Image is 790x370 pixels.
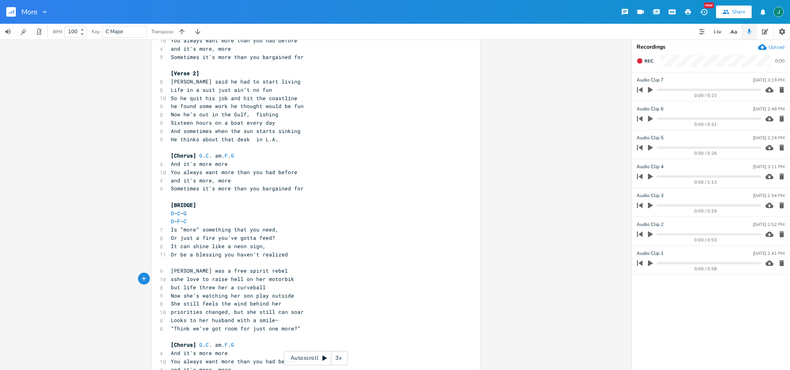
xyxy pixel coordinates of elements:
div: [DATE] 3:19 PM [753,78,784,82]
span: Is “more” something that you need, [171,226,278,233]
span: G [231,152,234,159]
div: 0:00 / 0:26 [650,151,761,156]
span: Audio Clip 7 [637,76,663,84]
span: sshe love to raise hell on her motorbik [171,275,294,283]
span: Audio Clip 4 [637,163,663,171]
div: Share [732,8,745,15]
span: And it's more more [171,160,228,167]
span: C Major [106,28,123,35]
span: And it's more more [171,349,228,357]
span: F [225,152,228,159]
span: C [183,218,187,225]
span: [BRIDGE] [171,201,196,209]
span: You always want more than you had before [171,37,297,44]
span: You always want more than you had before [171,169,297,176]
span: Sixteen hours on a boat every day [171,119,275,126]
span: – – [171,218,187,225]
span: Audio Clip 5 [637,134,663,142]
div: [DATE] 2:41 PM [753,251,784,256]
span: Audio Clip 6 [637,105,663,113]
span: C [206,341,209,348]
div: 3x [331,351,346,365]
div: Transpose [151,29,173,34]
span: Audio Clip 3 [637,192,663,199]
span: Or just a fire you’ve gotta feed? [171,234,275,241]
span: G [231,341,234,348]
div: BPM [53,30,62,34]
span: “Think we’ve got room for just one more?” [171,325,301,332]
div: [DATE] 2:24 PM [753,136,784,140]
button: Share [716,6,752,18]
span: he found some work he thought would be fun [171,102,304,110]
span: G [199,152,202,159]
span: – – [171,210,187,217]
span: Sometimes it's more than you bargained for [171,53,304,61]
span: G [183,210,187,217]
span: He thinks about that desk in L.A. [171,136,278,143]
span: G [199,341,202,348]
span: Looks to her husband with a smile— [171,317,278,324]
span: . . am. . [171,341,234,348]
span: She still feels the wind behind her [171,300,282,307]
span: and it's more, more [171,177,231,184]
span: but life threw her a curveball [171,284,266,291]
span: It can shine like a neon sign, [171,243,266,250]
div: 0:00 / 0:58 [650,267,761,271]
button: Rec [633,55,656,67]
button: New [696,5,712,19]
div: [DATE] 2:54 PM [753,194,784,198]
div: Recordings [637,44,785,50]
span: Audio Clip 2 [637,221,663,228]
span: Or be a blessing you haven’t realized [171,251,288,258]
div: Upload [769,44,784,50]
span: So he quit his job and hit the coastline [171,95,297,102]
span: C [206,152,209,159]
span: [Chorus] [171,341,196,348]
div: 0:00 [775,59,784,63]
span: F [225,341,228,348]
span: Life in a suit just ain’t no fun [171,86,272,93]
div: Key [92,29,100,34]
div: 0:00 / 0:53 [650,238,761,242]
span: Sometimes it's more than you bargained for [171,185,304,192]
span: [Chorus] [171,152,196,159]
span: Rec [644,58,653,64]
span: D [171,210,174,217]
button: Upload [758,43,784,51]
span: Audio Clip 1 [637,250,663,257]
div: Autoscroll [284,351,348,365]
div: New [704,2,714,8]
div: [DATE] 2:52 PM [753,222,784,227]
div: [DATE] 2:48 PM [753,107,784,111]
span: And sometimes when the sun starts sinking [171,127,301,135]
div: 0:00 / 0:31 [650,122,761,127]
div: [DATE] 3:11 PM [753,165,784,169]
span: You always want more than you had before [171,358,297,365]
span: . . am. . [171,152,234,159]
span: [PERSON_NAME] said he had to start living [171,78,301,85]
span: Now she’s watching her son play outside [171,292,294,299]
span: More [21,8,38,15]
span: C [177,210,180,217]
span: and it's more, more [171,45,231,52]
div: 0:00 / 0:29 [650,209,761,213]
img: Jim Rudolf [773,7,784,17]
span: D [171,218,174,225]
span: F [177,218,180,225]
div: 0:00 / 1:13 [650,180,761,184]
span: [PERSON_NAME] was a free spirit rebel [171,267,288,274]
span: Now he’s out in the Gulf, fishing [171,111,278,118]
span: priorities changed, but she still can soar [171,308,304,315]
span: [Verse 2] [171,70,199,77]
div: 0:00 / 0:23 [650,93,761,98]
